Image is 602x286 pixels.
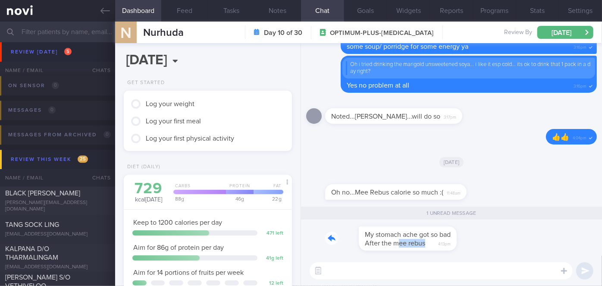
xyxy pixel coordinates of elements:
[574,81,586,89] span: 3:16pm
[504,29,532,37] span: Review By
[143,28,184,38] span: Nurhuda
[331,113,440,120] span: Noted...[PERSON_NAME]...will do so
[52,82,59,89] span: 0
[124,164,160,170] div: Diet (Daily)
[552,134,569,141] span: 👍👍
[346,61,592,75] div: Oh i tried drinking the marigold unsweetened soya... i like it esp cold... its ok to drink that 1...
[5,63,110,70] div: [EMAIL_ADDRESS][DOMAIN_NAME]
[78,156,88,163] span: 25
[264,28,302,37] strong: Day 10 of 30
[6,80,61,92] div: On sensor
[132,181,165,204] div: kcal [DATE]
[223,196,254,201] div: 46 g
[6,105,58,116] div: Messages
[133,244,224,251] span: Aim for 86g of protein per day
[347,82,409,89] span: Yes no problem at all
[6,129,113,141] div: Messages from Archived
[444,112,456,120] span: 3:17pm
[262,255,283,262] div: 41 g left
[574,42,586,50] span: 3:16pm
[48,107,56,114] span: 0
[5,45,72,60] span: [PERSON_NAME] JUN [PERSON_NAME]
[537,26,593,39] button: [DATE]
[5,264,110,271] div: [EMAIL_ADDRESS][DOMAIN_NAME]
[5,232,110,238] div: [EMAIL_ADDRESS][DOMAIN_NAME]
[223,183,254,194] div: Protein
[171,183,226,194] div: Carbs
[133,219,222,226] span: Keep to 1200 calories per day
[5,246,58,261] span: KALPANA D/O THARMALINGAM
[103,131,111,138] span: 0
[447,188,461,196] span: 11:48am
[330,29,433,38] span: OPTIMUM-PLUS-[MEDICAL_DATA]
[81,170,115,187] div: Chats
[132,181,165,196] div: 729
[331,189,443,196] span: Oh no...Mee Rebus calorie so much :(
[110,16,142,50] div: N
[124,80,165,86] div: Get Started
[262,230,283,237] div: 471 left
[133,269,244,276] span: Aim for 14 portions of fruits per week
[251,196,283,201] div: 22 g
[439,157,464,167] span: [DATE]
[573,133,586,141] span: 4:04pm
[9,154,90,166] div: Review this week
[171,196,226,201] div: 88 g
[5,222,59,229] span: TANG SOCK LING
[5,200,110,213] div: [PERSON_NAME][EMAIL_ADDRESS][DOMAIN_NAME]
[5,190,80,197] span: BLACK [PERSON_NAME]
[251,183,283,194] div: Fat
[347,35,583,50] span: I see, in that case, try to drink something Huda. Like the cold soya/ a smoothie/ some soup/ porr...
